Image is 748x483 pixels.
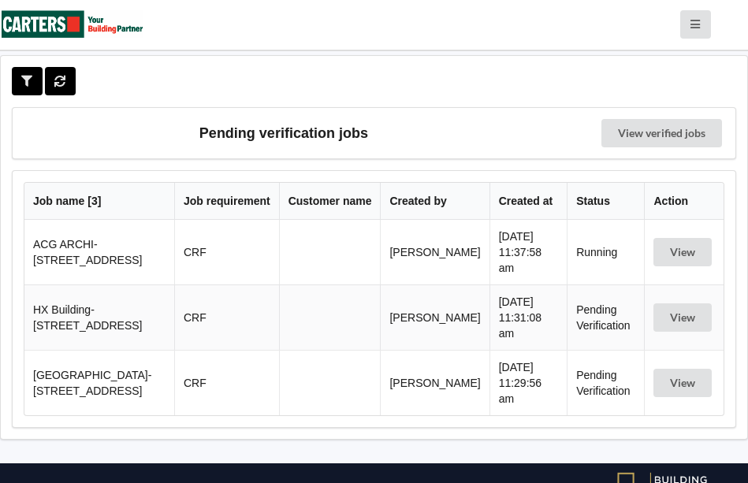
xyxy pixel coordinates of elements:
[644,183,724,220] th: Action
[489,350,568,415] td: [DATE] 11:29:56 am
[653,311,715,324] a: View
[653,303,712,332] button: View
[653,246,715,258] a: View
[174,220,279,284] td: CRF
[24,183,174,220] th: Job name [ 3 ]
[380,350,489,415] td: [PERSON_NAME]
[567,183,644,220] th: Status
[489,220,568,284] td: [DATE] 11:37:58 am
[279,183,381,220] th: Customer name
[567,220,644,284] td: Running
[380,183,489,220] th: Created by
[24,284,174,350] td: HX Building- [STREET_ADDRESS]
[380,284,489,350] td: [PERSON_NAME]
[567,350,644,415] td: Pending Verification
[174,284,279,350] td: CRF
[380,220,489,284] td: [PERSON_NAME]
[174,183,279,220] th: Job requirement
[24,350,174,415] td: [GEOGRAPHIC_DATA]- [STREET_ADDRESS]
[653,369,712,397] button: View
[24,220,174,284] td: ACG ARCHI- [STREET_ADDRESS]
[653,238,712,266] button: View
[489,183,568,220] th: Created at
[24,119,544,147] h3: Pending verification jobs
[601,119,722,147] a: View verified jobs
[174,350,279,415] td: CRF
[489,284,568,350] td: [DATE] 11:31:08 am
[567,284,644,350] td: Pending Verification
[653,377,715,389] a: View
